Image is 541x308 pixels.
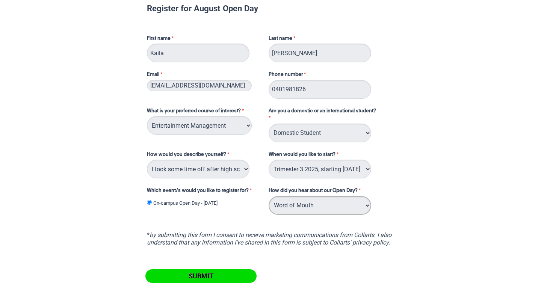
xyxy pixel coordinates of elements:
select: How would you describe yourself? [147,160,249,178]
input: First name [147,44,249,62]
label: How did you hear about our Open Day? [269,187,363,196]
select: How did you hear about our Open Day? [269,196,371,215]
label: Phone number [269,71,308,80]
input: Submit [145,269,257,283]
select: What is your preferred course of interest? [147,116,252,135]
h1: Register for August Open Day [147,5,394,12]
label: What is your preferred course of interest? [147,107,261,116]
input: Phone number [269,80,371,99]
span: Are you a domestic or an international student? [269,109,376,113]
label: Email [147,71,261,80]
i: by submitting this form I consent to receive marketing communications from Collarts. I also under... [147,231,391,246]
label: First name [147,35,261,44]
input: Last name [269,44,371,62]
input: Email [147,80,252,91]
select: When would you like to start? [269,160,371,178]
label: Which event/s would you like to register for? [147,187,261,196]
label: When would you like to start? [269,151,388,160]
label: Last name [269,35,297,44]
select: Are you a domestic or an international student? [269,124,371,142]
label: How would you describe yourself? [147,151,261,160]
label: On-campus Open Day - [DATE] [153,199,218,207]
